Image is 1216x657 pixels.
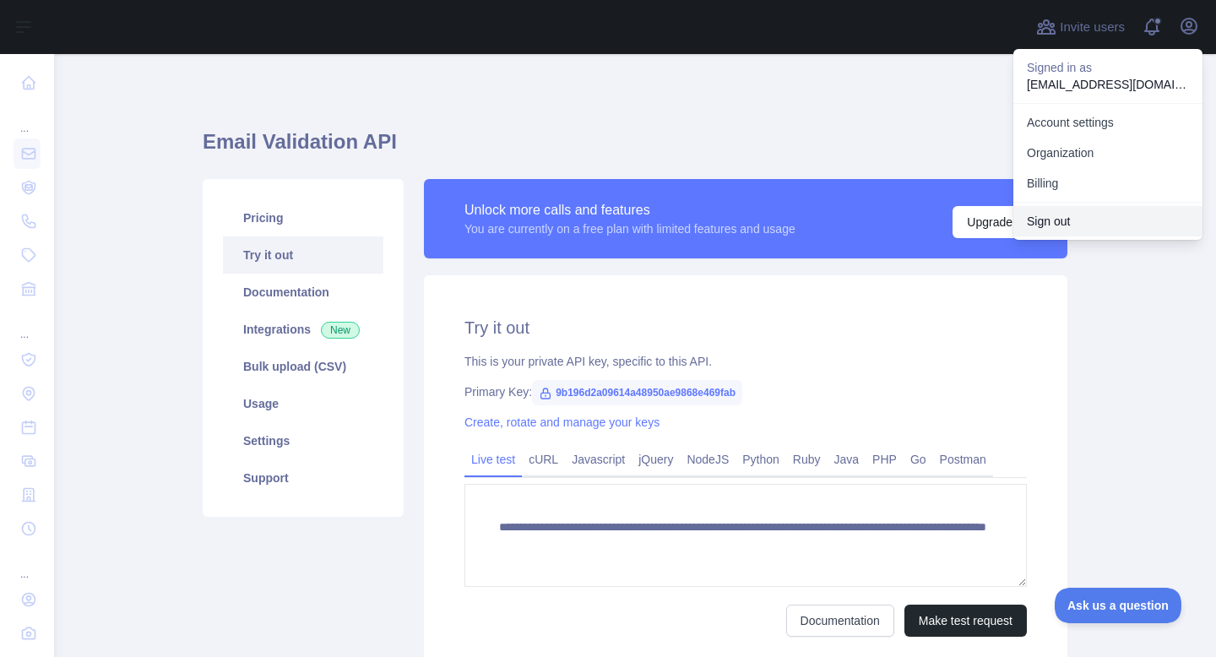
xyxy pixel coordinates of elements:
[828,446,866,473] a: Java
[953,206,1027,238] button: Upgrade
[464,220,795,237] div: You are currently on a free plan with limited features and usage
[933,446,993,473] a: Postman
[464,353,1027,370] div: This is your private API key, specific to this API.
[464,383,1027,400] div: Primary Key:
[223,348,383,385] a: Bulk upload (CSV)
[1013,168,1202,198] button: Billing
[866,446,904,473] a: PHP
[680,446,736,473] a: NodeJS
[14,101,41,135] div: ...
[904,605,1027,637] button: Make test request
[321,322,360,339] span: New
[223,459,383,497] a: Support
[786,446,828,473] a: Ruby
[1055,588,1182,623] iframe: Toggle Customer Support
[223,311,383,348] a: Integrations New
[1027,76,1189,93] p: [EMAIL_ADDRESS][DOMAIN_NAME]
[464,200,795,220] div: Unlock more calls and features
[565,446,632,473] a: Javascript
[1033,14,1128,41] button: Invite users
[1013,107,1202,138] a: Account settings
[223,422,383,459] a: Settings
[464,446,522,473] a: Live test
[14,547,41,581] div: ...
[203,128,1067,169] h1: Email Validation API
[1013,138,1202,168] a: Organization
[223,199,383,236] a: Pricing
[223,385,383,422] a: Usage
[14,307,41,341] div: ...
[223,274,383,311] a: Documentation
[522,446,565,473] a: cURL
[532,380,742,405] span: 9b196d2a09614a48950ae9868e469fab
[1060,18,1125,37] span: Invite users
[464,316,1027,339] h2: Try it out
[223,236,383,274] a: Try it out
[786,605,894,637] a: Documentation
[464,415,660,429] a: Create, rotate and manage your keys
[632,446,680,473] a: jQuery
[1027,59,1189,76] p: Signed in as
[736,446,786,473] a: Python
[1013,206,1202,236] button: Sign out
[904,446,933,473] a: Go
